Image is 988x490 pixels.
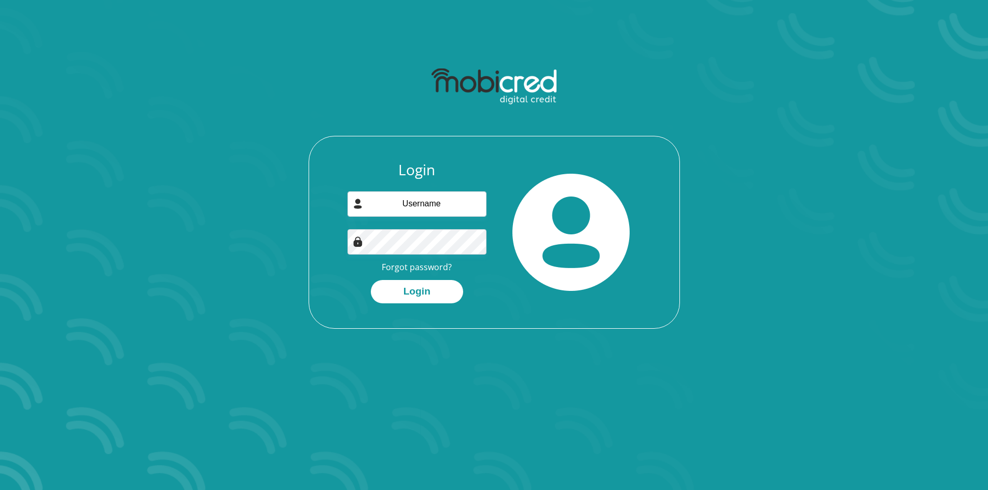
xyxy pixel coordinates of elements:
a: Forgot password? [382,261,452,273]
img: mobicred logo [432,68,556,105]
img: user-icon image [353,199,363,209]
button: Login [371,280,463,303]
input: Username [347,191,486,217]
img: Image [353,236,363,247]
h3: Login [347,161,486,179]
